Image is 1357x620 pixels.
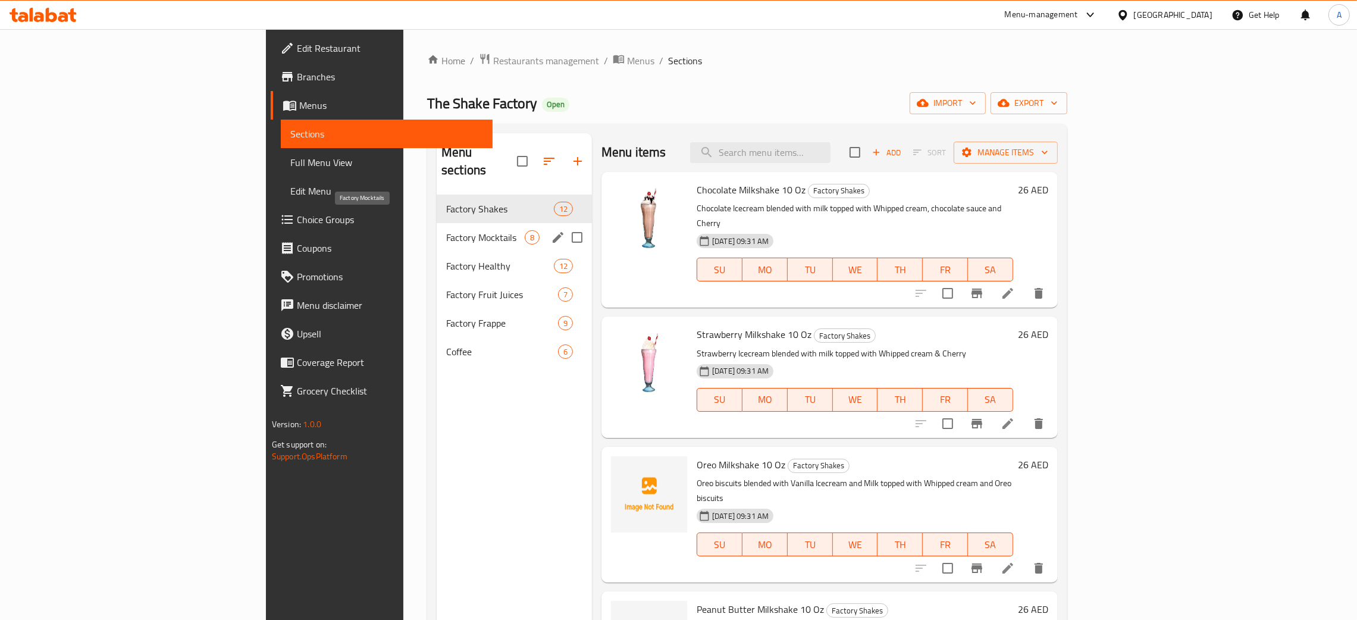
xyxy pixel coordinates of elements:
[271,62,493,91] a: Branches
[542,98,569,112] div: Open
[973,536,1008,553] span: SA
[297,298,483,312] span: Menu disclaimer
[707,365,773,377] span: [DATE] 09:31 AM
[808,184,869,198] span: Factory Shakes
[297,41,483,55] span: Edit Restaurant
[446,316,558,330] span: Factory Frappe
[792,391,828,408] span: TU
[1001,561,1015,575] a: Edit menu item
[601,143,666,161] h2: Menu items
[554,202,573,216] div: items
[1337,8,1342,21] span: A
[437,190,592,371] nav: Menu sections
[814,329,875,343] span: Factory Shakes
[827,604,888,618] span: Factory Shakes
[973,261,1008,278] span: SA
[1005,8,1078,22] div: Menu-management
[882,261,918,278] span: TH
[1018,456,1048,473] h6: 26 AED
[281,120,493,148] a: Sections
[446,259,554,273] span: Factory Healthy
[272,449,347,464] a: Support.OpsPlatform
[271,91,493,120] a: Menus
[826,603,888,618] div: Factory Shakes
[611,326,687,402] img: Strawberry Milkshake 10 Oz
[272,417,301,432] span: Version:
[271,34,493,62] a: Edit Restaurant
[927,261,963,278] span: FR
[697,533,742,556] button: SU
[271,377,493,405] a: Grocery Checklist
[437,223,592,252] div: Factory Mocktails8edit
[910,92,986,114] button: import
[788,459,849,472] span: Factory Shakes
[697,181,806,199] span: Chocolate Milkshake 10 Oz
[788,388,833,412] button: TU
[271,348,493,377] a: Coverage Report
[867,143,905,162] button: Add
[792,261,828,278] span: TU
[935,556,960,581] span: Select to update
[437,252,592,280] div: Factory Healthy12
[870,146,902,159] span: Add
[702,261,738,278] span: SU
[707,511,773,522] span: [DATE] 09:31 AM
[697,476,1013,506] p: Oreo biscuits blended with Vanilla Icecream and Milk topped with Whipped cream and Oreo biscuits
[1134,8,1212,21] div: [GEOGRAPHIC_DATA]
[697,600,824,618] span: Peanut Butter Milkshake 10 Oz
[968,258,1013,281] button: SA
[558,345,573,359] div: items
[882,391,918,408] span: TH
[437,337,592,366] div: Coffee6
[281,148,493,177] a: Full Menu View
[963,279,991,308] button: Branch-specific-item
[446,287,558,302] span: Factory Fruit Juices
[525,232,539,243] span: 8
[1024,409,1053,438] button: delete
[611,181,687,258] img: Chocolate Milkshake 10 Oz
[702,391,738,408] span: SU
[290,127,483,141] span: Sections
[549,228,567,246] button: edit
[525,230,540,245] div: items
[554,259,573,273] div: items
[747,261,783,278] span: MO
[842,140,867,165] span: Select section
[1024,554,1053,583] button: delete
[838,536,873,553] span: WE
[297,327,483,341] span: Upsell
[613,53,654,68] a: Menus
[297,270,483,284] span: Promotions
[697,388,742,412] button: SU
[788,533,833,556] button: TU
[877,258,923,281] button: TH
[271,205,493,234] a: Choice Groups
[808,184,870,198] div: Factory Shakes
[697,456,785,474] span: Oreo Milkshake 10 Oz
[535,147,563,176] span: Sort sections
[604,54,608,68] li: /
[1018,601,1048,618] h6: 26 AED
[668,54,702,68] span: Sections
[446,345,558,359] div: Coffee
[702,536,738,553] span: SU
[659,54,663,68] li: /
[437,195,592,223] div: Factory Shakes12
[788,258,833,281] button: TU
[271,234,493,262] a: Coupons
[968,533,1013,556] button: SA
[446,202,554,216] div: Factory Shakes
[707,236,773,247] span: [DATE] 09:31 AM
[838,391,873,408] span: WE
[1001,417,1015,431] a: Edit menu item
[559,346,572,358] span: 6
[559,289,572,300] span: 7
[1000,96,1058,111] span: export
[690,142,831,163] input: search
[558,287,573,302] div: items
[627,54,654,68] span: Menus
[963,554,991,583] button: Branch-specific-item
[927,536,963,553] span: FR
